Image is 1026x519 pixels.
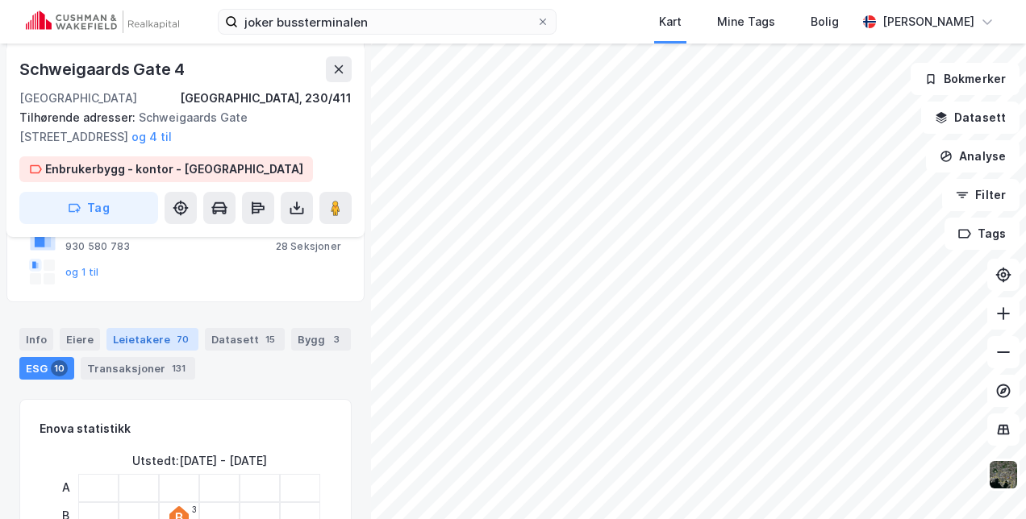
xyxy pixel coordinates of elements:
[238,10,536,34] input: Søk på adresse, matrikkel, gårdeiere, leietakere eller personer
[19,108,339,147] div: Schweigaards Gate [STREET_ADDRESS]
[180,89,352,108] div: [GEOGRAPHIC_DATA], 230/411
[945,442,1026,519] div: Kontrollprogram for chat
[132,451,267,471] div: Utstedt : [DATE] - [DATE]
[911,63,1020,95] button: Bokmerker
[291,328,351,351] div: Bygg
[921,102,1020,134] button: Datasett
[19,357,74,380] div: ESG
[19,192,158,224] button: Tag
[659,12,682,31] div: Kart
[926,140,1020,172] button: Analyse
[56,474,76,502] div: A
[276,240,341,253] div: 28 Seksjoner
[942,179,1020,211] button: Filter
[811,12,839,31] div: Bolig
[65,240,130,253] div: 930 580 783
[717,12,775,31] div: Mine Tags
[60,328,100,351] div: Eiere
[51,360,68,376] div: 10
[328,331,344,347] div: 3
[19,89,137,108] div: [GEOGRAPHIC_DATA]
[882,12,974,31] div: [PERSON_NAME]
[19,56,188,82] div: Schweigaards Gate 4
[81,357,195,380] div: Transaksjoner
[945,218,1020,250] button: Tags
[19,110,139,124] span: Tilhørende adresser:
[945,442,1026,519] iframe: Chat Widget
[19,328,53,351] div: Info
[45,160,303,179] div: Enbrukerbygg - kontor - [GEOGRAPHIC_DATA]
[205,328,285,351] div: Datasett
[169,360,189,376] div: 131
[173,331,192,347] div: 70
[26,10,179,33] img: cushman-wakefield-realkapital-logo.202ea83816669bd177139c58696a8fa1.svg
[262,331,278,347] div: 15
[192,504,197,514] div: 3
[106,328,198,351] div: Leietakere
[40,419,131,438] div: Enova statistikk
